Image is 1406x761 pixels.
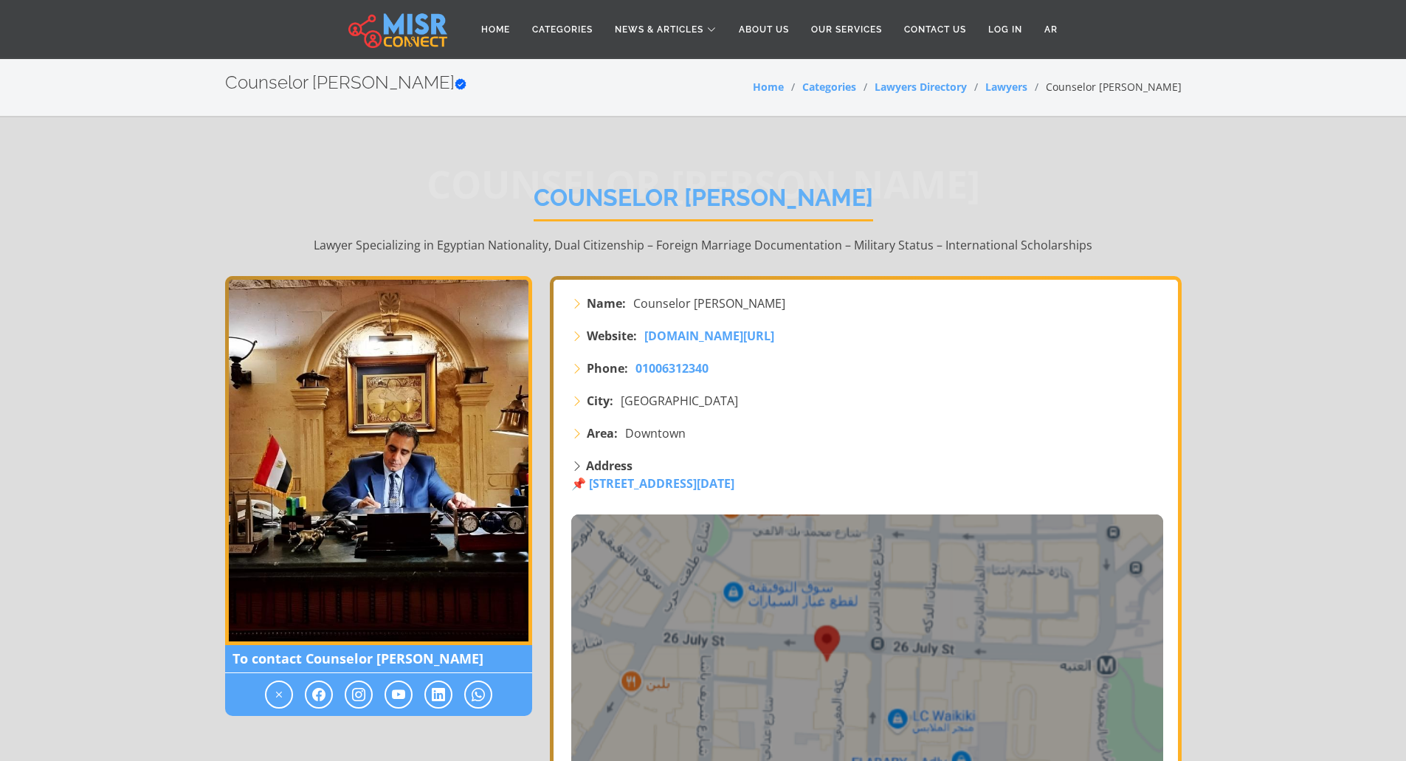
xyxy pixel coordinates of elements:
[348,11,447,48] img: main.misr_connect
[985,80,1027,94] a: Lawyers
[635,360,709,376] span: 01006312340
[225,276,532,645] img: Counselor Hussein Omar
[644,328,774,344] span: [DOMAIN_NAME][URL]
[977,16,1033,44] a: Log in
[753,80,784,94] a: Home
[728,16,800,44] a: About Us
[587,327,637,345] strong: Website:
[625,424,686,442] span: Downtown
[587,295,626,312] strong: Name:
[521,16,604,44] a: Categories
[587,392,613,410] strong: City:
[800,16,893,44] a: Our Services
[893,16,977,44] a: Contact Us
[633,295,785,312] span: Counselor [PERSON_NAME]
[225,236,1182,254] p: Lawyer Specializing in Egyptian Nationality, Dual Citizenship – Foreign Marriage Documentation – ...
[635,359,709,377] a: 01006312340
[534,184,873,221] h1: Counselor [PERSON_NAME]
[455,78,466,90] svg: Verified account
[586,458,633,474] strong: Address
[615,23,703,36] span: News & Articles
[470,16,521,44] a: Home
[644,327,774,345] a: [DOMAIN_NAME][URL]
[587,424,618,442] strong: Area:
[587,359,628,377] strong: Phone:
[802,80,856,94] a: Categories
[225,645,532,673] span: To contact Counselor [PERSON_NAME]
[604,16,728,44] a: News & Articles
[621,392,738,410] span: [GEOGRAPHIC_DATA]
[1027,79,1182,94] li: Counselor [PERSON_NAME]
[225,72,466,94] h2: Counselor [PERSON_NAME]
[875,80,967,94] a: Lawyers Directory
[1033,16,1069,44] a: AR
